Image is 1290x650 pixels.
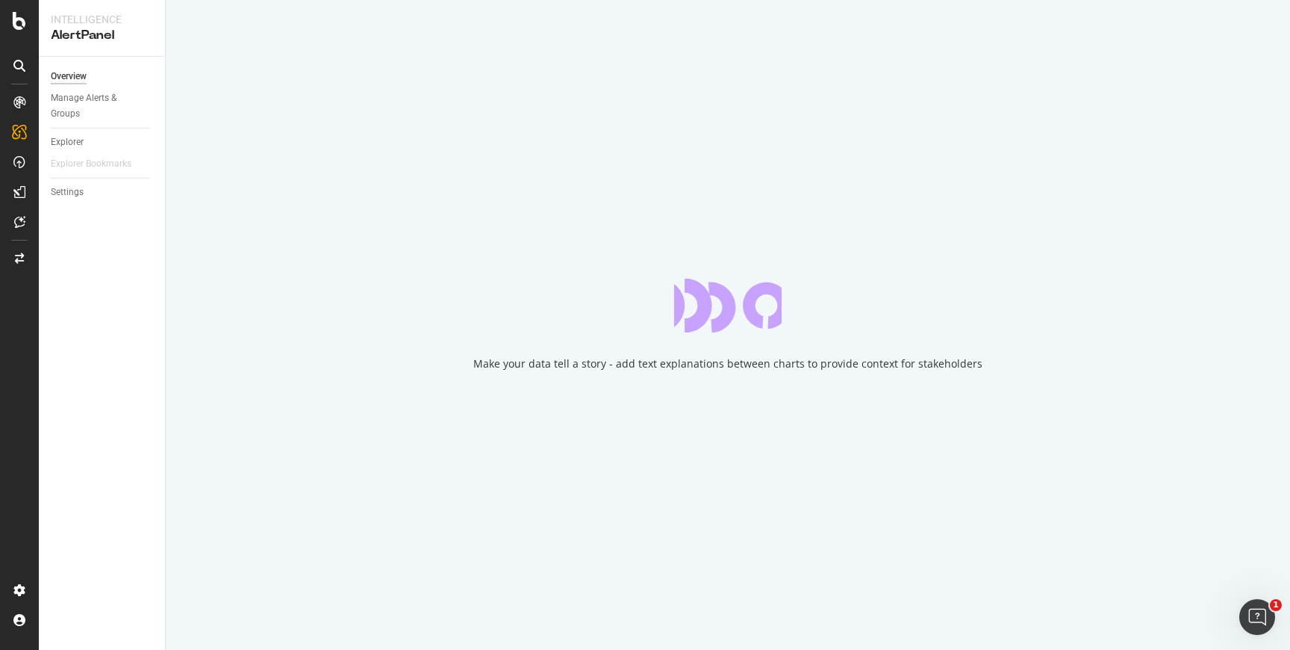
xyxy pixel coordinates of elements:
[51,185,155,200] a: Settings
[473,356,982,371] div: Make your data tell a story - add text explanations between charts to provide context for stakeho...
[51,134,84,150] div: Explorer
[51,90,140,122] div: Manage Alerts & Groups
[51,156,146,172] a: Explorer Bookmarks
[51,156,131,172] div: Explorer Bookmarks
[51,69,155,84] a: Overview
[51,185,84,200] div: Settings
[51,69,87,84] div: Overview
[674,279,782,332] div: animation
[1270,599,1282,611] span: 1
[51,90,155,122] a: Manage Alerts & Groups
[51,134,155,150] a: Explorer
[51,27,153,44] div: AlertPanel
[51,12,153,27] div: Intelligence
[1239,599,1275,635] iframe: Intercom live chat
